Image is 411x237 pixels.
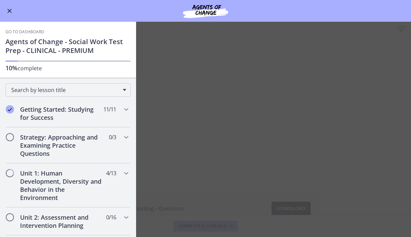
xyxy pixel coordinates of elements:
[5,29,44,35] a: Go to Dashboard
[103,105,116,113] span: 11 / 11
[5,64,131,72] p: complete
[109,133,116,141] span: 0 / 3
[5,83,131,97] div: Search by lesson title
[20,105,103,122] h2: Getting Started: Studying for Success
[20,133,103,158] h2: Strategy: Approaching and Examining Practice Questions
[5,7,14,15] button: Enable menu
[5,64,18,72] span: 10%
[106,169,116,177] span: 4 / 13
[11,86,119,94] span: Search by lesson title
[165,3,246,19] img: Agents of Change
[20,213,103,230] h2: Unit 2: Assessment and Intervention Planning
[106,213,116,221] span: 0 / 16
[6,105,14,113] i: Completed
[5,37,131,55] h1: Agents of Change - Social Work Test Prep - CLINICAL - PREMIUM
[20,169,103,202] h2: Unit 1: Human Development, Diversity and Behavior in the Environment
